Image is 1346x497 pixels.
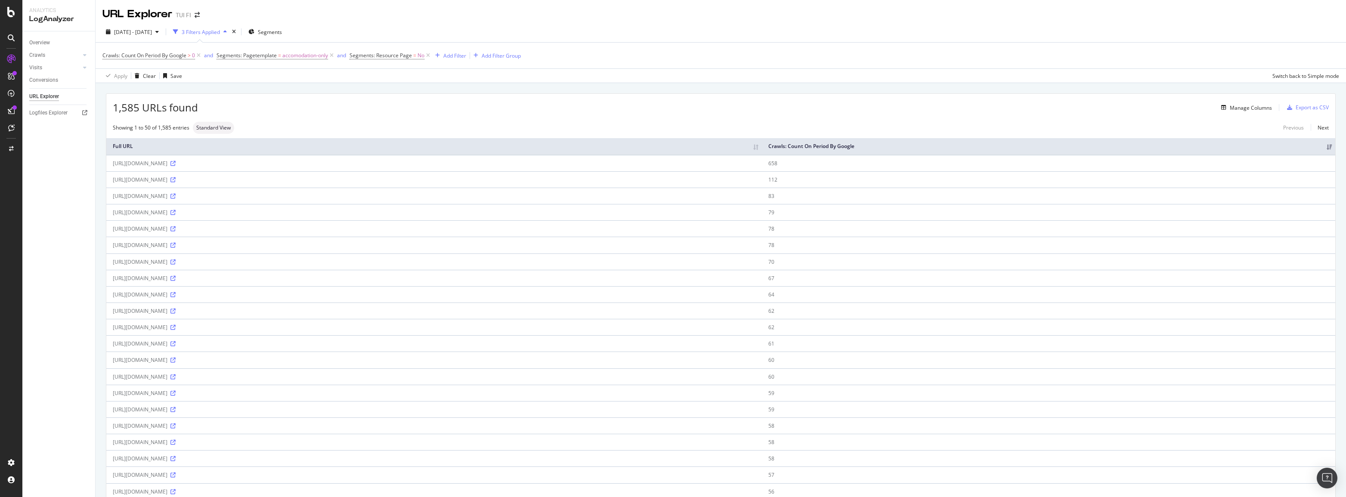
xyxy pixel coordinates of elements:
div: LogAnalyzer [29,14,88,24]
button: Switch back to Simple mode [1269,69,1339,83]
button: Apply [102,69,127,83]
span: Standard View [196,125,231,130]
div: [URL][DOMAIN_NAME] [113,291,755,298]
div: [URL][DOMAIN_NAME] [113,488,755,495]
span: No [418,49,424,62]
div: [URL][DOMAIN_NAME] [113,241,755,249]
span: 0 [192,49,195,62]
span: Crawls: Count On Period By Google [102,52,186,59]
td: 658 [762,155,1335,171]
div: Export as CSV [1296,104,1329,111]
span: Segments: Pagetemplate [217,52,277,59]
button: and [337,51,346,59]
td: 61 [762,335,1335,352]
a: Conversions [29,76,89,85]
div: Manage Columns [1230,104,1272,111]
div: [URL][DOMAIN_NAME] [113,356,755,364]
td: 64 [762,286,1335,303]
div: Switch back to Simple mode [1272,72,1339,80]
div: TUI FI [176,11,191,19]
a: URL Explorer [29,92,89,101]
div: Showing 1 to 50 of 1,585 entries [113,124,189,131]
div: [URL][DOMAIN_NAME] [113,275,755,282]
td: 62 [762,303,1335,319]
td: 78 [762,220,1335,237]
div: [URL][DOMAIN_NAME] [113,406,755,413]
div: [URL][DOMAIN_NAME] [113,160,755,167]
button: 3 Filters Applied [170,25,230,39]
div: Open Intercom Messenger [1317,468,1337,488]
td: 112 [762,171,1335,188]
td: 60 [762,368,1335,385]
a: Logfiles Explorer [29,108,89,117]
button: Add Filter Group [470,50,521,61]
span: [DATE] - [DATE] [114,28,152,36]
div: [URL][DOMAIN_NAME] [113,373,755,380]
td: 78 [762,237,1335,253]
button: Save [160,69,182,83]
td: 57 [762,466,1335,483]
td: 58 [762,417,1335,434]
td: 79 [762,204,1335,220]
span: = [413,52,416,59]
td: 67 [762,270,1335,286]
div: [URL][DOMAIN_NAME] [113,307,755,315]
div: [URL][DOMAIN_NAME] [113,340,755,347]
div: [URL][DOMAIN_NAME] [113,176,755,183]
span: Segments [258,28,282,36]
div: Add Filter [443,52,466,59]
div: [URL][DOMAIN_NAME] [113,324,755,331]
div: and [204,52,213,59]
div: Overview [29,38,50,47]
button: Export as CSV [1284,101,1329,114]
div: Add Filter Group [482,52,521,59]
div: [URL][DOMAIN_NAME] [113,192,755,200]
div: [URL][DOMAIN_NAME] [113,258,755,265]
button: Add Filter [432,50,466,61]
button: Clear [131,69,156,83]
span: > [188,52,191,59]
div: [URL][DOMAIN_NAME] [113,471,755,478]
div: Logfiles Explorer [29,108,68,117]
div: Visits [29,63,42,72]
a: Visits [29,63,80,72]
td: 58 [762,450,1335,466]
div: [URL][DOMAIN_NAME] [113,455,755,462]
td: 59 [762,401,1335,417]
button: Segments [245,25,285,39]
div: [URL][DOMAIN_NAME] [113,438,755,446]
div: times [230,28,238,36]
div: [URL][DOMAIN_NAME] [113,422,755,429]
td: 60 [762,352,1335,368]
div: and [337,52,346,59]
div: 3 Filters Applied [182,28,220,36]
div: neutral label [193,122,234,134]
button: [DATE] - [DATE] [102,25,162,39]
span: = [278,52,281,59]
div: Conversions [29,76,58,85]
td: 62 [762,319,1335,335]
th: Full URL: activate to sort column ascending [106,138,762,155]
td: 58 [762,434,1335,450]
a: Overview [29,38,89,47]
div: Analytics [29,7,88,14]
span: accomodation-only [282,49,328,62]
div: Apply [114,72,127,80]
a: Crawls [29,51,80,60]
div: [URL][DOMAIN_NAME] [113,225,755,232]
div: URL Explorer [102,7,172,22]
span: Segments: Resource Page [350,52,412,59]
div: [URL][DOMAIN_NAME] [113,209,755,216]
div: URL Explorer [29,92,59,101]
th: Crawls: Count On Period By Google: activate to sort column ascending [762,138,1335,155]
div: Crawls [29,51,45,60]
td: 83 [762,188,1335,204]
a: Next [1311,121,1329,134]
div: arrow-right-arrow-left [195,12,200,18]
button: Manage Columns [1218,102,1272,113]
div: [URL][DOMAIN_NAME] [113,389,755,397]
div: Clear [143,72,156,80]
div: Save [170,72,182,80]
button: and [204,51,213,59]
td: 59 [762,385,1335,401]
